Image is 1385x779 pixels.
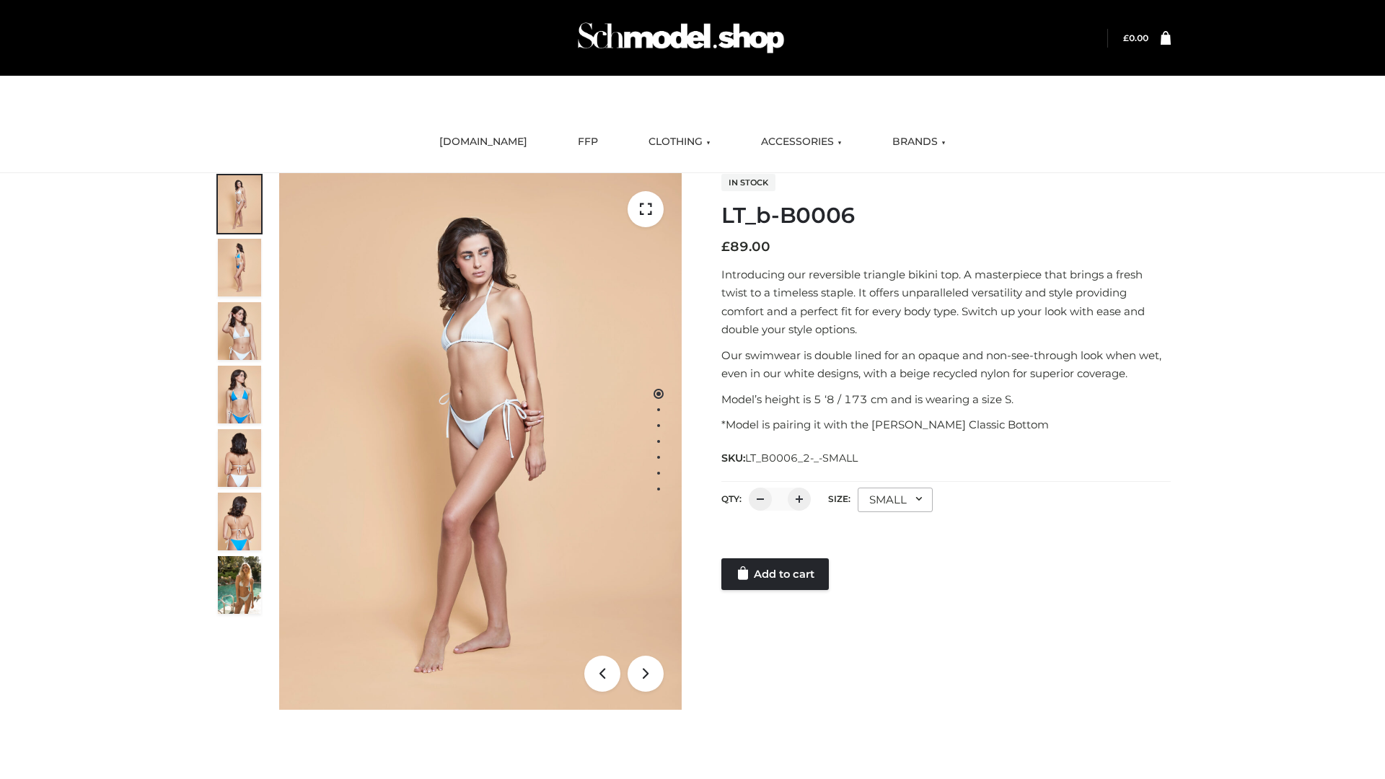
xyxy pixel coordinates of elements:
[721,346,1171,383] p: Our swimwear is double lined for an opaque and non-see-through look when wet, even in our white d...
[721,415,1171,434] p: *Model is pairing it with the [PERSON_NAME] Classic Bottom
[721,174,775,191] span: In stock
[721,203,1171,229] h1: LT_b-B0006
[881,126,957,158] a: BRANDS
[750,126,853,158] a: ACCESSORIES
[721,449,859,467] span: SKU:
[721,239,770,255] bdi: 89.00
[638,126,721,158] a: CLOTHING
[279,173,682,710] img: ArielClassicBikiniTop_CloudNine_AzureSky_OW114ECO_1
[1123,32,1129,43] span: £
[218,175,261,233] img: ArielClassicBikiniTop_CloudNine_AzureSky_OW114ECO_1-scaled.jpg
[721,265,1171,339] p: Introducing our reversible triangle bikini top. A masterpiece that brings a fresh twist to a time...
[218,493,261,550] img: ArielClassicBikiniTop_CloudNine_AzureSky_OW114ECO_8-scaled.jpg
[828,493,850,504] label: Size:
[218,429,261,487] img: ArielClassicBikiniTop_CloudNine_AzureSky_OW114ECO_7-scaled.jpg
[721,493,742,504] label: QTY:
[721,390,1171,409] p: Model’s height is 5 ‘8 / 173 cm and is wearing a size S.
[858,488,933,512] div: SMALL
[721,558,829,590] a: Add to cart
[218,366,261,423] img: ArielClassicBikiniTop_CloudNine_AzureSky_OW114ECO_4-scaled.jpg
[218,556,261,614] img: Arieltop_CloudNine_AzureSky2.jpg
[573,9,789,66] img: Schmodel Admin 964
[567,126,609,158] a: FFP
[218,239,261,296] img: ArielClassicBikiniTop_CloudNine_AzureSky_OW114ECO_2-scaled.jpg
[218,302,261,360] img: ArielClassicBikiniTop_CloudNine_AzureSky_OW114ECO_3-scaled.jpg
[1123,32,1148,43] a: £0.00
[721,239,730,255] span: £
[745,452,858,465] span: LT_B0006_2-_-SMALL
[1123,32,1148,43] bdi: 0.00
[428,126,538,158] a: [DOMAIN_NAME]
